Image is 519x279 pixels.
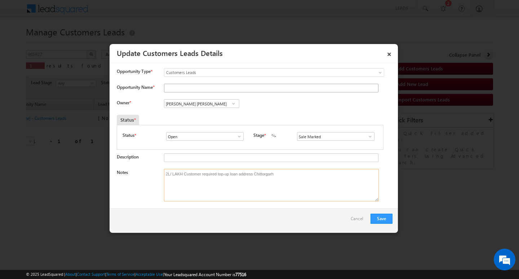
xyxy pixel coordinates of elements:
[65,272,76,276] a: About
[233,133,242,140] a: Show All Items
[136,272,163,276] a: Acceptable Use
[117,154,139,160] label: Description
[117,68,151,75] span: Opportunity Type
[98,222,131,232] em: Start Chat
[371,214,392,224] button: Save
[229,100,238,107] a: Show All Items
[164,69,355,76] span: Customers Leads
[117,170,128,175] label: Notes
[106,272,134,276] a: Terms of Service
[164,272,246,277] span: Your Leadsquared Account Number is
[166,132,244,141] input: Type to Search
[118,4,136,21] div: Minimize live chat window
[253,132,264,139] label: Stage
[117,115,139,125] div: Status
[351,214,367,227] a: Cancel
[37,38,121,47] div: Chat with us now
[164,68,384,77] a: Customers Leads
[77,272,105,276] a: Contact Support
[26,271,246,278] span: © 2025 LeadSquared | | | | |
[12,38,30,47] img: d_60004797649_company_0_60004797649
[117,48,223,58] a: Update Customers Leads Details
[297,132,374,141] input: Type to Search
[383,47,395,59] a: ×
[117,100,131,105] label: Owner
[164,99,239,108] input: Type to Search
[235,272,246,277] span: 77516
[117,84,154,90] label: Opportunity Name
[9,67,132,216] textarea: Type your message and hit 'Enter'
[123,132,134,139] label: Status
[364,133,373,140] a: Show All Items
